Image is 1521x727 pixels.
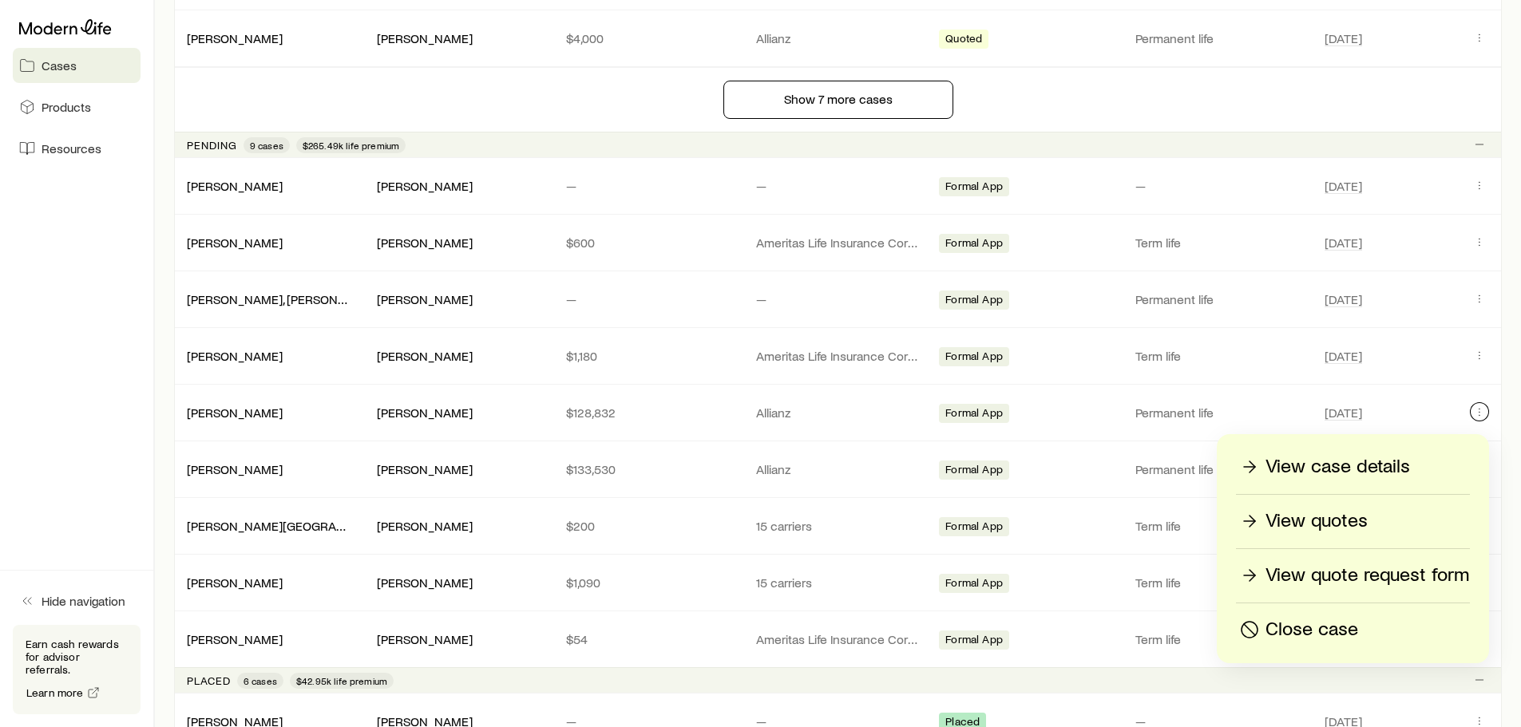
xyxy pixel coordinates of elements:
[1236,562,1470,590] a: View quote request form
[1236,453,1470,481] a: View case details
[566,235,731,251] p: $600
[1135,631,1300,647] p: Term life
[244,674,277,687] span: 6 cases
[187,631,283,648] div: [PERSON_NAME]
[187,575,283,591] div: [PERSON_NAME]
[945,32,982,49] span: Quoted
[566,461,731,477] p: $133,530
[1325,405,1362,421] span: [DATE]
[42,99,91,115] span: Products
[377,178,473,195] div: [PERSON_NAME]
[187,178,283,195] div: [PERSON_NAME]
[756,461,921,477] p: Allianz
[566,348,731,364] p: $1,180
[566,631,731,647] p: $54
[1236,508,1470,535] a: View quotes
[756,178,921,194] p: —
[377,235,473,251] div: [PERSON_NAME]
[377,461,473,478] div: [PERSON_NAME]
[187,405,283,421] div: [PERSON_NAME]
[945,293,1003,310] span: Formal App
[1325,291,1362,307] span: [DATE]
[945,520,1003,536] span: Formal App
[945,180,1003,196] span: Formal App
[377,518,473,535] div: [PERSON_NAME]
[566,405,731,421] p: $128,832
[756,235,921,251] p: Ameritas Life Insurance Corp. (Ameritas)
[1135,405,1300,421] p: Permanent life
[1135,30,1300,46] p: Permanent life
[187,235,283,251] div: [PERSON_NAME]
[187,291,351,308] div: [PERSON_NAME], [PERSON_NAME]
[13,89,141,124] a: Products
[377,405,473,421] div: [PERSON_NAME]
[756,30,921,46] p: Allianz
[187,461,283,476] a: [PERSON_NAME]
[187,348,283,365] div: [PERSON_NAME]
[1325,178,1362,194] span: [DATE]
[377,30,473,47] div: [PERSON_NAME]
[945,463,1003,480] span: Formal App
[756,631,921,647] p: Ameritas Life Insurance Corp. (Ameritas)
[187,631,283,646] a: [PERSON_NAME]
[377,575,473,591] div: [PERSON_NAME]
[377,348,473,365] div: [PERSON_NAME]
[756,348,921,364] p: Ameritas Life Insurance Corp. (Ameritas)
[1266,617,1358,642] p: Close case
[1135,178,1300,194] p: —
[756,405,921,421] p: Allianz
[1266,508,1368,534] p: View quotes
[42,593,125,609] span: Hide navigation
[187,674,231,687] p: Placed
[42,57,77,73] span: Cases
[187,575,283,590] a: [PERSON_NAME]
[13,131,141,166] a: Resources
[1266,454,1410,480] p: View case details
[756,518,921,534] p: 15 carriers
[945,406,1003,423] span: Formal App
[187,461,283,478] div: [PERSON_NAME]
[1236,616,1470,644] button: Close case
[187,30,283,45] a: [PERSON_NAME]
[1135,348,1300,364] p: Term life
[13,625,141,714] div: Earn cash rewards for advisor referrals.Learn more
[187,348,283,363] a: [PERSON_NAME]
[566,518,731,534] p: $200
[377,631,473,648] div: [PERSON_NAME]
[756,575,921,591] p: 15 carriers
[187,291,382,306] a: [PERSON_NAME], [PERSON_NAME]
[187,139,237,152] p: Pending
[187,405,283,420] a: [PERSON_NAME]
[1325,30,1362,46] span: [DATE]
[303,139,399,152] span: $265.49k life premium
[756,291,921,307] p: —
[1266,563,1469,588] p: View quote request form
[26,638,128,676] p: Earn cash rewards for advisor referrals.
[566,291,731,307] p: —
[13,583,141,618] button: Hide navigation
[250,139,283,152] span: 9 cases
[945,576,1003,593] span: Formal App
[723,81,953,119] button: Show 7 more cases
[187,178,283,193] a: [PERSON_NAME]
[1135,235,1300,251] p: Term life
[1325,348,1362,364] span: [DATE]
[1135,575,1300,591] p: Term life
[945,236,1003,253] span: Formal App
[187,30,283,47] div: [PERSON_NAME]
[1325,235,1362,251] span: [DATE]
[945,350,1003,366] span: Formal App
[377,291,473,308] div: [PERSON_NAME]
[945,633,1003,650] span: Formal App
[187,518,351,535] div: [PERSON_NAME][GEOGRAPHIC_DATA]
[187,235,283,250] a: [PERSON_NAME]
[1135,291,1300,307] p: Permanent life
[187,518,402,533] a: [PERSON_NAME][GEOGRAPHIC_DATA]
[1135,461,1300,477] p: Permanent life
[566,178,731,194] p: —
[42,140,101,156] span: Resources
[296,674,387,687] span: $42.95k life premium
[566,575,731,591] p: $1,090
[26,687,84,698] span: Learn more
[1135,518,1300,534] p: Term life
